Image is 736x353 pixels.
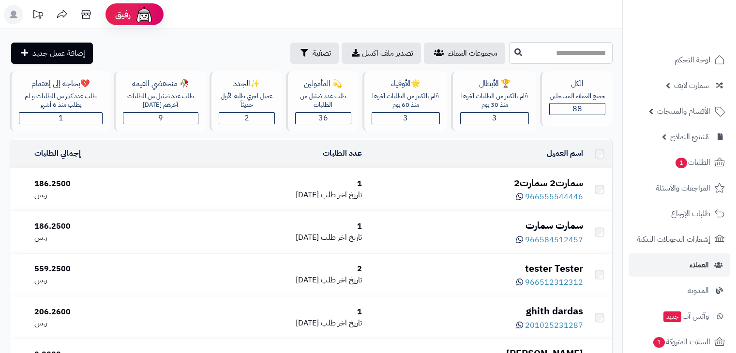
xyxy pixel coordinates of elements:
[112,71,207,132] a: 🥀 منخفضي القيمةطلب عدد ضئيل من الطلبات آخرهم [DATE]9
[115,9,131,20] span: رفيق
[34,178,168,190] div: 186.2500
[176,307,362,318] div: 1
[34,318,168,329] div: ر.س
[372,113,440,124] div: <b>Notice</b>: Undefined index: full_count in <b>/home/forge/default/admin/view/template/customer...
[176,178,362,190] div: 1
[549,78,605,89] div: الكل
[629,151,730,174] a: الطلبات1
[549,92,605,101] div: جميع العملاء المسجلين
[670,24,727,44] img: logo-2.png
[657,104,710,118] span: الأقسام والمنتجات
[176,264,362,275] div: 2
[296,113,351,124] div: <b>Notice</b>: Undefined index: full_count in <b>/home/forge/default/admin/view/template/customer...
[629,279,730,302] a: المدونة
[629,253,730,277] a: العملاء
[538,71,615,132] a: الكلجميع العملاء المسجلين88
[662,309,709,323] span: وآتس آب
[135,5,154,24] img: ai-face.png
[219,78,275,89] div: ✨الجدد
[321,317,362,329] span: تاريخ اخر طلب
[176,318,362,329] div: [DATE]
[492,112,497,124] span: 3
[516,191,583,203] a: 966555544446
[34,264,168,275] div: 559.2500
[158,112,163,124] span: 9
[663,311,681,322] span: جديد
[11,43,93,64] a: إضافة عميل جديد
[448,47,497,59] span: مجموعات العملاء
[629,48,730,72] a: لوحة التحكم
[449,71,538,132] a: 🏆 الأبطالقام بالكثير من الطلبات آخرها منذ 30 يوم3
[321,274,362,286] span: تاريخ اخر طلب
[34,275,168,286] div: ر.س
[244,112,249,124] span: 2
[516,277,583,288] a: 966512312312
[629,228,730,251] a: إشعارات التحويلات البنكية
[675,53,710,67] span: لوحة التحكم
[360,71,450,132] a: 🌟الأوفياءقام بالكثير من الطلبات آخرها منذ 60 يوم3
[32,47,85,59] span: إضافة عميل جديد
[525,191,583,203] span: 966555544446
[295,92,351,110] div: طلب عدد ضئيل من الطلبات
[370,176,583,190] div: سمارت2 سمارت2
[34,221,168,232] div: 186.2500
[372,92,440,110] div: قام بالكثير من الطلبات آخرها منذ 60 يوم
[176,190,362,201] div: [DATE]
[176,232,362,243] div: [DATE]
[370,304,583,318] div: ghith dardas
[653,337,665,348] span: 1
[59,112,63,124] span: 1
[34,147,81,159] a: إجمالي الطلبات
[318,112,328,124] span: 36
[688,284,709,297] span: المدونة
[208,71,284,132] a: ✨الجددعميل اجري طلبه الأول حديثاّ2
[321,189,362,201] span: تاريخ اخر طلب
[690,258,709,272] span: العملاء
[342,43,421,64] a: تصدير ملف اكسل
[629,305,730,328] a: وآتس آبجديد
[34,232,168,243] div: ر.س
[219,113,274,124] div: <b>Notice</b>: Undefined index: full_count in <b>/home/forge/default/admin/view/template/customer...
[370,219,583,233] div: سمارت سمارت
[295,78,351,89] div: 💫 المأمولين
[675,156,710,169] span: الطلبات
[26,5,50,27] a: تحديثات المنصة
[525,277,583,288] span: 966512312312
[652,335,710,349] span: السلات المتروكة
[123,92,198,110] div: طلب عدد ضئيل من الطلبات آخرهم [DATE]
[34,190,168,201] div: ر.س
[572,103,582,115] span: 88
[8,71,112,132] a: 💔بحاجة إلى إهتمامطلب عدد كبير من الطلبات و لم يطلب منذ 6 أشهر1
[516,320,583,331] a: 201025231287
[637,233,710,246] span: إشعارات التحويلات البنكية
[461,113,528,124] div: <b>Notice</b>: Undefined index: full_count in <b>/home/forge/default/admin/view/template/customer...
[516,234,583,246] a: 966584512457
[525,320,583,331] span: 201025231287
[176,275,362,286] div: [DATE]
[550,103,605,115] div: <b>Notice</b>: Undefined index: full_count in <b>/home/forge/default/admin/view/template/customer...
[19,92,103,110] div: طلب عدد كبير من الطلبات و لم يطلب منذ 6 أشهر
[123,78,198,89] div: 🥀 منخفضي القيمة
[460,92,529,110] div: قام بالكثير من الطلبات آخرها منذ 30 يوم
[290,43,339,64] button: تصفية
[370,262,583,276] div: tester Tester
[424,43,505,64] a: مجموعات العملاء
[674,79,709,92] span: سمارت لايف
[34,307,168,318] div: 206.2600
[219,92,275,110] div: عميل اجري طلبه الأول حديثاّ
[362,47,413,59] span: تصدير ملف اكسل
[670,130,709,144] span: مُنشئ النماذج
[629,202,730,225] a: طلبات الإرجاع
[671,207,710,221] span: طلبات الإرجاع
[123,113,197,124] div: <b>Notice</b>: Undefined index: full_count in <b>/home/forge/default/admin/view/template/customer...
[460,78,529,89] div: 🏆 الأبطال
[323,147,362,159] a: عدد الطلبات
[629,176,730,200] a: المراجعات والأسئلة
[676,158,687,168] span: 1
[547,147,583,159] a: اسم العميل
[19,113,102,124] div: <b>Notice</b>: Undefined index: full_count in <b>/home/forge/default/admin/view/template/customer...
[656,181,710,195] span: المراجعات والأسئلة
[176,221,362,232] div: 1
[313,47,331,59] span: تصفية
[403,112,408,124] span: 3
